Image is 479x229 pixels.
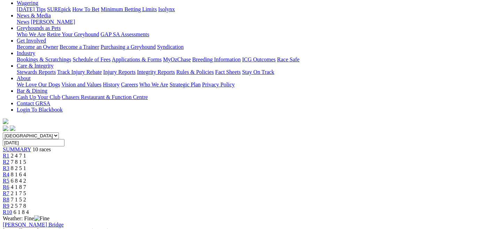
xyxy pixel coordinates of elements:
[62,94,148,100] a: Chasers Restaurant & Function Centre
[3,184,9,190] a: R6
[3,178,9,184] a: R5
[72,56,110,62] a: Schedule of Fees
[3,203,9,209] a: R9
[202,82,235,87] a: Privacy Policy
[14,209,29,215] span: 6 1 8 4
[101,31,149,37] a: GAP SA Assessments
[3,171,9,177] a: R4
[139,82,168,87] a: Who We Are
[11,153,26,159] span: 2 4 7 1
[17,94,60,100] a: Cash Up Your Club
[3,222,64,228] a: [PERSON_NAME] Bridge
[17,69,476,75] div: Care & Integrity
[61,82,101,87] a: Vision and Values
[17,31,476,38] div: Greyhounds as Pets
[31,19,75,25] a: [PERSON_NAME]
[103,82,119,87] a: History
[17,25,61,31] a: Greyhounds as Pets
[11,171,26,177] span: 8 1 6 4
[60,44,99,50] a: Become a Trainer
[17,56,71,62] a: Bookings & Scratchings
[17,38,46,44] a: Get Involved
[3,159,9,165] a: R2
[17,82,60,87] a: We Love Our Dogs
[192,56,241,62] a: Breeding Information
[17,69,56,75] a: Stewards Reports
[3,153,9,159] a: R1
[3,165,9,171] a: R3
[277,56,299,62] a: Race Safe
[158,6,175,12] a: Isolynx
[112,56,162,62] a: Applications & Forms
[11,184,26,190] span: 4 1 8 7
[242,56,276,62] a: ICG Outcomes
[17,19,29,25] a: News
[163,56,191,62] a: MyOzChase
[72,6,100,12] a: How To Bet
[47,6,71,12] a: SUREpick
[101,6,157,12] a: Minimum Betting Limits
[176,69,214,75] a: Rules & Policies
[3,209,12,215] a: R10
[17,56,476,63] div: Industry
[17,31,46,37] a: Who We Are
[17,82,476,88] div: About
[11,197,26,203] span: 7 1 5 2
[17,88,47,94] a: Bar & Dining
[17,100,50,106] a: Contact GRSA
[11,165,26,171] span: 8 2 5 1
[17,44,476,50] div: Get Involved
[17,50,35,56] a: Industry
[17,94,476,100] div: Bar & Dining
[17,107,63,113] a: Login To Blackbook
[3,197,9,203] a: R8
[17,6,476,13] div: Wagering
[17,19,476,25] div: News & Media
[17,13,51,18] a: News & Media
[121,82,138,87] a: Careers
[137,69,175,75] a: Integrity Reports
[34,215,49,222] img: Fine
[3,215,49,221] span: Weather: Fine
[11,190,26,196] span: 2 1 7 5
[170,82,201,87] a: Strategic Plan
[57,69,102,75] a: Track Injury Rebate
[215,69,241,75] a: Fact Sheets
[101,44,156,50] a: Purchasing a Greyhound
[17,44,58,50] a: Become an Owner
[10,125,15,131] img: twitter.svg
[3,146,31,152] a: SUMMARY
[103,69,136,75] a: Injury Reports
[157,44,184,50] a: Syndication
[17,6,46,12] a: [DATE] Tips
[17,75,31,81] a: About
[11,159,26,165] span: 7 8 1 5
[3,119,8,124] img: logo-grsa-white.png
[3,125,8,131] img: facebook.svg
[11,203,26,209] span: 2 5 7 8
[11,178,26,184] span: 6 8 4 2
[17,63,54,69] a: Care & Integrity
[3,139,64,146] input: Select date
[47,31,99,37] a: Retire Your Greyhound
[242,69,274,75] a: Stay On Track
[32,146,51,152] span: 10 races
[3,190,9,196] a: R7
